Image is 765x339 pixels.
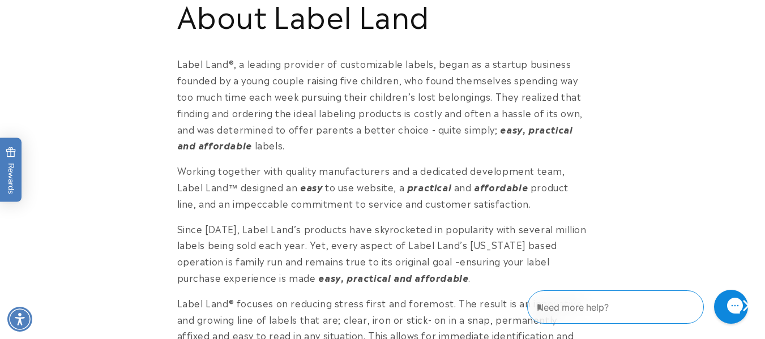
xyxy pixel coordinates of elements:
[474,180,528,194] em: affordable
[177,55,588,153] p: Label Land , a leading provider of customizable labels, began as a startup business founded by a ...
[318,271,468,284] em: easy, practical and affordable
[6,147,16,194] span: Rewards
[300,180,322,194] em: easy
[177,162,588,211] p: Working together with quality manufacturers and a dedicated development team, Label Land™ designe...
[229,296,234,310] span: ®
[177,221,588,286] p: Since [DATE], Label Land’s products have skyrocketed in popularity with several million labels be...
[177,122,573,152] em: easy, practical and affordable
[527,286,754,328] iframe: Gorgias Floating Chat
[7,307,32,332] div: Accessibility Menu
[407,180,451,194] em: practical
[229,57,234,70] span: ®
